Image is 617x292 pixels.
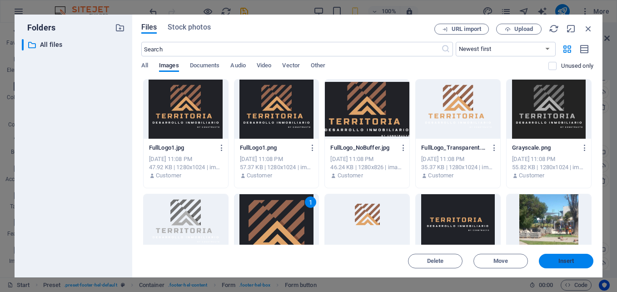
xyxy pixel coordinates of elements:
div: [DATE] 11:08 PM [421,155,495,163]
button: Move [473,254,528,268]
span: Documents [190,60,220,73]
button: URL import [434,24,489,35]
div: [DATE] 11:08 PM [330,155,404,163]
span: Delete [427,258,444,264]
span: Files [141,22,157,33]
p: FullLogo1.jpg [149,144,214,152]
i: Minimize [566,24,576,34]
span: Vector [282,60,300,73]
div: 46.24 KB | 1280x826 | image/png [330,163,404,171]
span: Audio [230,60,245,73]
span: Video [257,60,271,73]
button: Delete [408,254,463,268]
div: 57.37 KB | 1280x1024 | image/png [240,163,313,171]
div: 35.37 KB | 1280x1024 | image/png [421,163,495,171]
p: Customer [338,171,363,180]
input: Search [141,42,441,56]
button: Insert [539,254,593,268]
p: Folders [22,22,55,34]
span: Stock photos [168,22,210,33]
p: Customer [519,171,544,180]
p: Customer [428,171,453,180]
span: Images [159,60,179,73]
div: 1 [305,196,316,208]
p: FullLogo_NoBuffer.jpg [330,144,395,152]
p: FullLogo_Transparent.png [421,144,486,152]
p: Customer [247,171,272,180]
span: URL import [452,26,481,32]
i: Close [583,24,593,34]
p: Grayscale.png [512,144,577,152]
div: [DATE] 11:08 PM [149,155,223,163]
i: Reload [549,24,559,34]
p: FullLogo1.png [240,144,305,152]
span: Insert [558,258,574,264]
button: Upload [496,24,542,35]
span: All [141,60,148,73]
i: Create new folder [115,23,125,33]
p: All files [40,40,108,50]
div: [DATE] 11:08 PM [512,155,586,163]
div: [DATE] 11:08 PM [240,155,313,163]
div: 47.92 KB | 1280x1024 | image/png [149,163,223,171]
div: 55.82 KB | 1280x1024 | image/png [512,163,586,171]
span: Upload [514,26,533,32]
p: Customer [156,171,181,180]
p: Displays only files that are not in use on the website. Files added during this session can still... [561,62,593,70]
div: ​ [22,39,24,50]
span: Other [311,60,325,73]
span: Move [493,258,508,264]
